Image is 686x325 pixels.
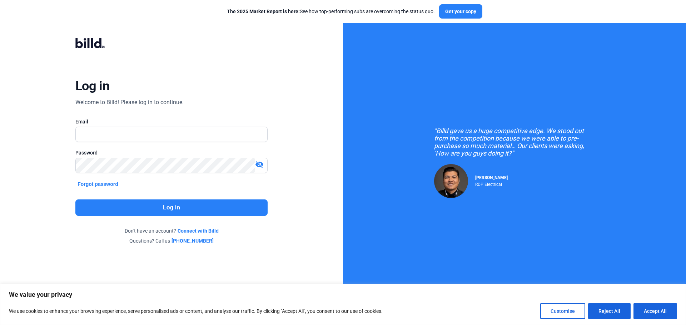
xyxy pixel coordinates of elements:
div: Don't have an account? [75,227,268,234]
div: "Billd gave us a huge competitive edge. We stood out from the competition because we were able to... [434,127,595,157]
span: The 2025 Market Report is here: [227,9,300,14]
div: Password [75,149,268,156]
mat-icon: visibility_off [255,160,264,169]
a: [PHONE_NUMBER] [171,237,214,244]
button: Get your copy [439,4,482,19]
div: See how top-performing subs are overcoming the status quo. [227,8,435,15]
a: Connect with Billd [178,227,219,234]
p: We value your privacy [9,290,677,299]
img: Raul Pacheco [434,164,468,198]
div: Email [75,118,268,125]
button: Customise [540,303,585,319]
div: Welcome to Billd! Please log in to continue. [75,98,184,107]
button: Reject All [588,303,631,319]
div: RDP Electrical [475,180,508,187]
div: Log in [75,78,109,94]
p: We use cookies to enhance your browsing experience, serve personalised ads or content, and analys... [9,307,383,315]
button: Log in [75,199,268,216]
span: [PERSON_NAME] [475,175,508,180]
button: Accept All [633,303,677,319]
div: Questions? Call us [75,237,268,244]
button: Forgot password [75,180,120,188]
